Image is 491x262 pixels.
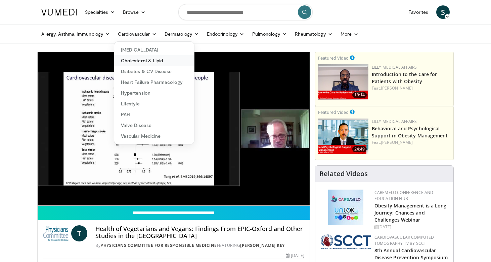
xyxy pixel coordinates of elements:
[321,234,371,249] img: 51a70120-4f25-49cc-93a4-67582377e75f.png.150x105_q85_autocrop_double_scale_upscale_version-0.2.png
[203,27,248,41] a: Endocrinology
[37,27,114,41] a: Allergy, Asthma, Immunology
[318,119,368,154] img: ba3304f6-7838-4e41-9c0f-2e31ebde6754.png.150x105_q85_crop-smart_upscale.png
[374,202,447,223] a: Obesity Management is a Long Journey: Chances and Challenges Webinar
[374,190,434,201] a: CaReMeLO Conference and Education Hub
[374,224,448,230] div: [DATE]
[286,253,304,259] div: [DATE]
[114,44,194,55] a: [MEDICAL_DATA]
[119,5,150,19] a: Browse
[374,234,434,246] a: Cardiovascular Computed Tomography TV by SCCT
[114,55,194,66] a: Cholesterol & Lipid
[372,85,451,91] div: Feat.
[337,27,362,41] a: More
[374,247,448,261] a: 8th Annual Cardiovascular Disease Prevention Symposium
[178,4,313,20] input: Search topics, interventions
[381,139,413,145] a: [PERSON_NAME]
[318,109,349,115] small: Featured Video
[372,119,417,124] a: Lilly Medical Affairs
[319,170,368,178] h4: Related Videos
[372,71,437,85] a: Introduction to the Care for Patients with Obesity
[318,119,368,154] a: 24:49
[248,27,291,41] a: Pulmonology
[291,27,337,41] a: Rheumatology
[100,242,217,248] a: Physicians Committee for Responsible Medicine
[114,109,194,120] a: PAH
[114,88,194,98] a: Hypertension
[404,5,432,19] a: Favorites
[95,225,304,240] h4: Health of Vegetarians and Vegans: Findings From EPIC-Oxford and Other Studies in the [GEOGRAPHIC_...
[41,9,77,15] img: VuMedi Logo
[113,96,234,162] button: Play Video
[318,64,368,100] a: 19:14
[240,242,285,248] a: [PERSON_NAME] Key
[114,66,194,77] a: Diabetes & CV Disease
[352,146,367,152] span: 24:49
[328,190,363,225] img: 45df64a9-a6de-482c-8a90-ada250f7980c.png.150x105_q85_autocrop_double_scale_upscale_version-0.2.jpg
[43,225,69,241] img: Physicians Committee for Responsible Medicine
[161,27,203,41] a: Dermatology
[114,98,194,109] a: Lifestyle
[318,64,368,100] img: acc2e291-ced4-4dd5-b17b-d06994da28f3.png.150x105_q85_crop-smart_upscale.png
[114,77,194,88] a: Heart Failure Pharmacology
[381,85,413,91] a: [PERSON_NAME]
[352,92,367,98] span: 19:14
[372,125,448,139] a: Behavioral and Psychological Support in Obesity Management
[38,52,310,206] video-js: Video Player
[71,225,87,241] a: T
[318,55,349,61] small: Featured Video
[372,64,417,70] a: Lilly Medical Affairs
[95,242,304,249] div: By FEATURING
[81,5,119,19] a: Specialties
[436,5,450,19] a: S
[114,27,161,41] a: Cardiovascular
[114,131,194,141] a: Vascular Medicine
[114,120,194,131] a: Valve Disease
[372,139,451,145] div: Feat.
